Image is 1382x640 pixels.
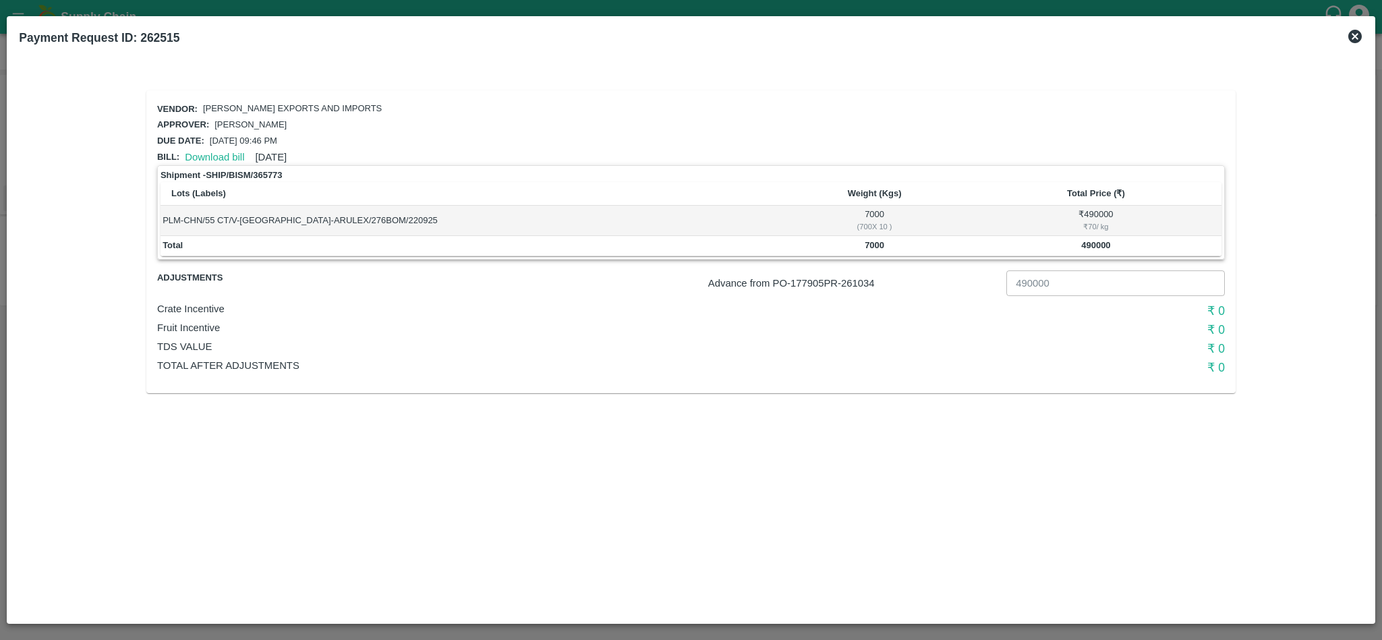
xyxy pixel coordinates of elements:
b: Total Price (₹) [1067,188,1125,198]
b: Payment Request ID: 262515 [19,31,179,45]
span: Vendor: [157,104,198,114]
span: Bill: [157,152,179,162]
td: ₹ 490000 [971,206,1221,235]
span: Due date: [157,136,204,146]
span: Approver: [157,119,209,129]
b: 490000 [1081,240,1110,250]
b: Total [163,240,183,250]
input: Advance [1006,270,1225,296]
p: Fruit Incentive [157,320,869,335]
span: Adjustments [157,270,335,286]
p: [PERSON_NAME] EXPORTS AND IMPORTS [203,103,382,115]
a: Download bill [185,152,244,163]
h6: ₹ 0 [869,320,1225,339]
h6: ₹ 0 [869,301,1225,320]
td: 7000 [778,206,970,235]
span: [DATE] [255,152,287,163]
h6: ₹ 0 [869,339,1225,358]
b: 7000 [865,240,884,250]
p: Advance from PO- 177905 PR- 261034 [708,276,1001,291]
td: PLM-CHN/55 CT/V-[GEOGRAPHIC_DATA]-ARULEX/276BOM/220925 [161,206,778,235]
p: [DATE] 09:46 PM [210,135,277,148]
div: ₹ 70 / kg [973,221,1219,233]
div: ( 700 X 10 ) [781,221,969,233]
b: Weight (Kgs) [848,188,902,198]
p: Total After adjustments [157,358,869,373]
p: Crate Incentive [157,301,869,316]
b: Lots (Labels) [171,188,226,198]
p: [PERSON_NAME] [214,119,287,132]
p: TDS VALUE [157,339,869,354]
strong: Shipment - SHIP/BISM/365773 [161,169,283,182]
h6: ₹ 0 [869,358,1225,377]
